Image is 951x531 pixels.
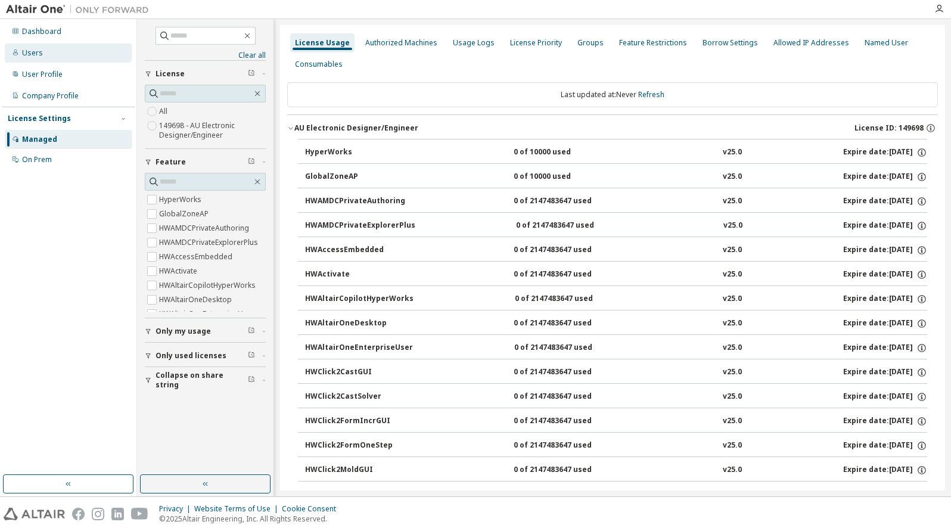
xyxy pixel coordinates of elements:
[22,48,43,58] div: Users
[295,38,350,48] div: License Usage
[22,155,52,164] div: On Prem
[305,237,927,263] button: HWAccessEmbedded0 of 2147483647 usedv25.0Expire date:[DATE]
[4,508,65,520] img: altair_logo.svg
[248,327,255,336] span: Clear filter
[305,384,927,410] button: HWClick2CastSolver0 of 2147483647 usedv25.0Expire date:[DATE]
[843,489,927,500] div: Expire date: [DATE]
[723,269,742,280] div: v25.0
[145,51,266,60] a: Clear all
[305,221,415,231] div: HWAMDCPrivateExplorerPlus
[723,196,742,207] div: v25.0
[865,38,908,48] div: Named User
[248,375,255,385] span: Clear filter
[305,139,927,166] button: HyperWorks0 of 10000 usedv25.0Expire date:[DATE]
[305,465,412,476] div: HWClick2MoldGUI
[843,465,927,476] div: Expire date: [DATE]
[282,504,343,514] div: Cookie Consent
[6,4,155,15] img: Altair One
[305,262,927,288] button: HWActivate0 of 2147483647 usedv25.0Expire date:[DATE]
[294,123,418,133] div: AU Electronic Designer/Engineer
[145,318,266,344] button: Only my usage
[577,38,604,48] div: Groups
[22,27,61,36] div: Dashboard
[305,489,412,500] div: HWClick2MoldSolver
[305,416,412,427] div: HWClick2FormIncrGUI
[843,196,927,207] div: Expire date: [DATE]
[514,440,621,451] div: 0 of 2147483647 used
[156,371,248,390] span: Collapse on share string
[305,188,927,215] button: HWAMDCPrivateAuthoring0 of 2147483647 usedv25.0Expire date:[DATE]
[22,70,63,79] div: User Profile
[159,104,170,119] label: All
[72,508,85,520] img: facebook.svg
[510,38,562,48] div: License Priority
[723,489,742,500] div: v25.0
[723,147,742,158] div: v25.0
[159,119,266,142] label: 149698 - AU Electronic Designer/Engineer
[145,149,266,175] button: Feature
[514,269,621,280] div: 0 of 2147483647 used
[773,38,849,48] div: Allowed IP Addresses
[305,440,412,451] div: HWClick2FormOneStep
[723,245,742,256] div: v25.0
[723,392,742,402] div: v25.0
[305,392,412,402] div: HWClick2CastSolver
[159,250,235,264] label: HWAccessEmbedded
[305,408,927,434] button: HWClick2FormIncrGUI0 of 2147483647 usedv25.0Expire date:[DATE]
[248,157,255,167] span: Clear filter
[22,91,79,101] div: Company Profile
[843,269,927,280] div: Expire date: [DATE]
[638,89,664,100] a: Refresh
[515,294,622,305] div: 0 of 2147483647 used
[305,343,413,353] div: HWAltairOneEnterpriseUser
[723,416,742,427] div: v25.0
[287,115,938,141] button: AU Electronic Designer/EngineerLicense ID: 149698
[843,343,927,353] div: Expire date: [DATE]
[723,318,742,329] div: v25.0
[514,367,621,378] div: 0 of 2147483647 used
[843,318,927,329] div: Expire date: [DATE]
[305,213,927,239] button: HWAMDCPrivateExplorerPlus0 of 2147483647 usedv25.0Expire date:[DATE]
[131,508,148,520] img: youtube.svg
[159,504,194,514] div: Privacy
[514,465,621,476] div: 0 of 2147483647 used
[194,504,282,514] div: Website Terms of Use
[159,293,234,307] label: HWAltairOneDesktop
[305,245,412,256] div: HWAccessEmbedded
[514,147,621,158] div: 0 of 10000 used
[843,147,927,158] div: Expire date: [DATE]
[723,172,742,182] div: v25.0
[723,221,742,231] div: v25.0
[159,235,260,250] label: HWAMDCPrivateExplorerPlus
[514,245,621,256] div: 0 of 2147483647 used
[514,172,621,182] div: 0 of 10000 used
[843,367,927,378] div: Expire date: [DATE]
[248,69,255,79] span: Clear filter
[305,359,927,386] button: HWClick2CastGUI0 of 2147483647 usedv25.0Expire date:[DATE]
[145,61,266,87] button: License
[156,157,186,167] span: Feature
[145,343,266,369] button: Only used licenses
[305,318,412,329] div: HWAltairOneDesktop
[854,123,924,133] span: License ID: 149698
[111,508,124,520] img: linkedin.svg
[159,207,211,221] label: GlobalZoneAP
[22,135,57,144] div: Managed
[703,38,758,48] div: Borrow Settings
[843,245,927,256] div: Expire date: [DATE]
[843,392,927,402] div: Expire date: [DATE]
[305,335,927,361] button: HWAltairOneEnterpriseUser0 of 2147483647 usedv25.0Expire date:[DATE]
[305,367,412,378] div: HWClick2CastGUI
[514,416,621,427] div: 0 of 2147483647 used
[305,433,927,459] button: HWClick2FormOneStep0 of 2147483647 usedv25.0Expire date:[DATE]
[516,221,623,231] div: 0 of 2147483647 used
[305,172,412,182] div: GlobalZoneAP
[305,310,927,337] button: HWAltairOneDesktop0 of 2147483647 usedv25.0Expire date:[DATE]
[723,343,742,353] div: v25.0
[514,343,621,353] div: 0 of 2147483647 used
[723,294,742,305] div: v25.0
[156,351,226,361] span: Only used licenses
[159,307,257,321] label: HWAltairOneEnterpriseUser
[8,114,71,123] div: License Settings
[723,367,742,378] div: v25.0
